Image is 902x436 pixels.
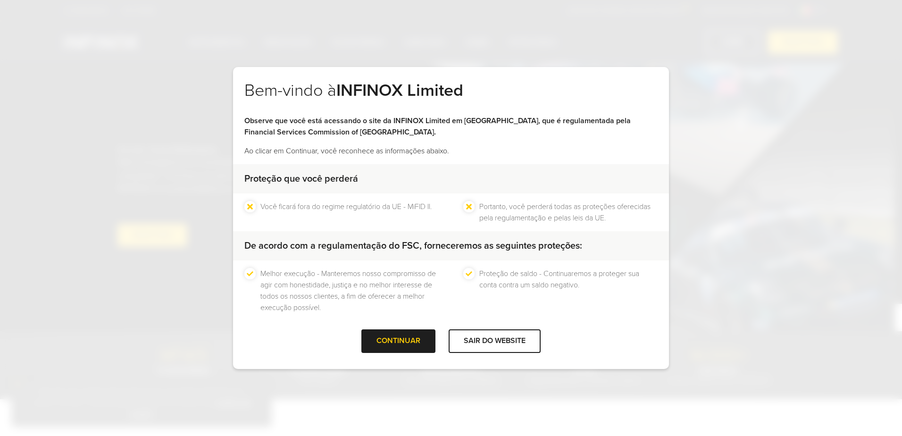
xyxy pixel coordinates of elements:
li: Portanto, você perderá todas as proteções oferecidas pela regulamentação e pelas leis da UE. [479,201,658,224]
div: SAIR DO WEBSITE [449,329,541,352]
strong: De acordo com a regulamentação do FSC, forneceremos as seguintes proteções: [244,240,582,252]
li: Melhor execução - Manteremos nosso compromisso de agir com honestidade, justiça e no melhor inter... [260,268,439,313]
p: Ao clicar em Continuar, você reconhece as informações abaixo. [244,145,658,157]
strong: Observe que você está acessando o site da INFINOX Limited em [GEOGRAPHIC_DATA], que é regulamenta... [244,116,631,137]
strong: INFINOX Limited [336,80,463,101]
li: Proteção de saldo - Continuaremos a proteger sua conta contra um saldo negativo. [479,268,658,313]
strong: Proteção que você perderá [244,173,358,184]
li: Você ficará fora do regime regulatório da UE - MiFID II. [260,201,432,224]
div: CONTINUAR [361,329,435,352]
h2: Bem-vindo à [244,80,658,115]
